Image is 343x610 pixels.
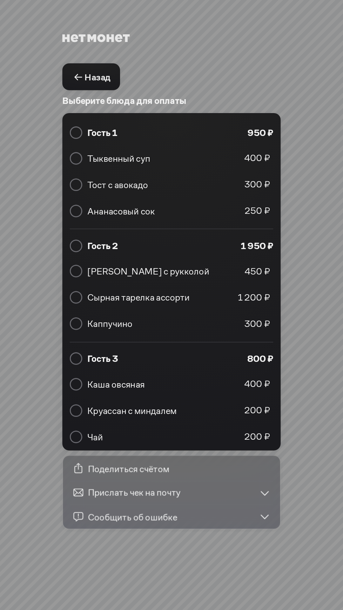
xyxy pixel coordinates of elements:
span: 250 ₽ [245,205,270,217]
div: Гость 2 [87,238,118,254]
div: Прислать чек на почту [73,487,270,498]
span: 450 ₽ [245,266,270,277]
button: Назад [62,63,120,90]
div: Сырная тарелка ассорти [87,290,190,305]
div: 950 ₽ [247,125,273,141]
div: [PERSON_NAME] с рукколой [87,263,209,279]
span: 400 ₽ [244,378,270,390]
span: 200 ₽ [244,405,270,416]
div: Сообщить об ошибке [73,511,270,523]
span: 300 ₽ [244,179,270,190]
div: Каша овсяная [87,376,145,392]
div: Тост с авокадо [87,177,148,193]
div: Ананасовый сок [87,203,155,219]
span: 200 ₽ [244,431,270,443]
div: Поделиться счётом [70,456,273,481]
div: Выберите блюда для оплаты [62,93,281,109]
div: Круассан с миндалем [87,403,177,418]
span: 400 ₽ [244,152,270,164]
div: 800 ₽ [247,351,273,367]
div: Гость 3 [87,351,118,367]
div: Чай [87,429,103,444]
div: 1 950 ₽ [241,238,273,254]
div: Гость 1 [87,125,117,141]
div: Тыквенный суп [87,151,150,166]
span: 1 200 ₽ [238,292,270,303]
span: Назад [84,71,110,84]
span: 300 ₽ [244,318,270,329]
div: Каппучино [87,316,132,332]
